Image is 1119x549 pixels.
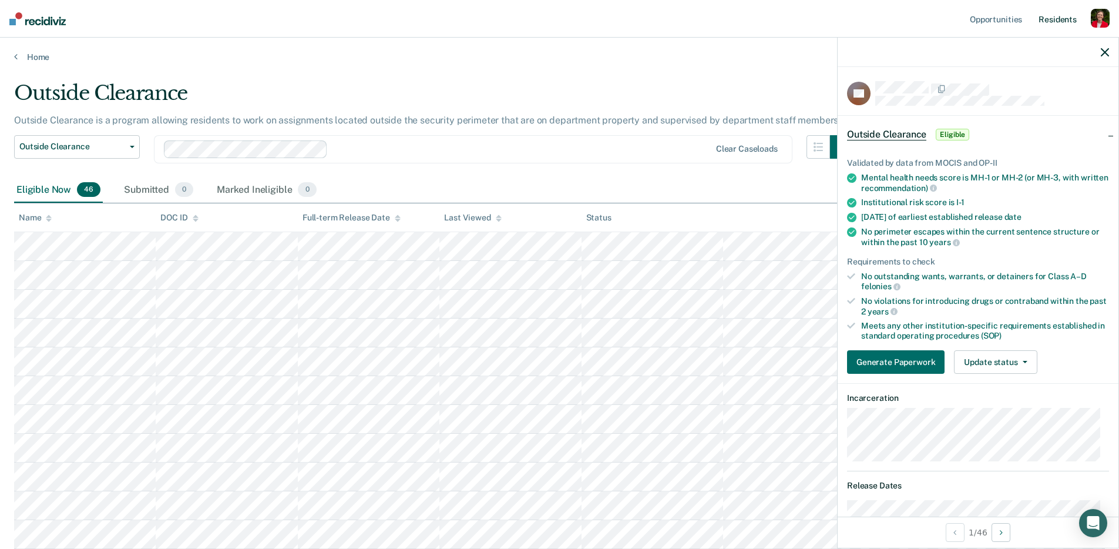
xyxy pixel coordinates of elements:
[1079,509,1107,537] div: Open Intercom Messenger
[175,182,193,197] span: 0
[19,213,52,223] div: Name
[298,182,316,197] span: 0
[847,158,1109,168] div: Validated by data from MOCIS and OP-II
[838,517,1118,548] div: 1 / 46
[929,237,959,247] span: years
[992,523,1010,542] button: Next Opportunity
[847,393,1109,403] dt: Incarceration
[14,81,853,115] div: Outside Clearance
[861,197,1109,207] div: Institutional risk score is
[954,350,1037,374] button: Update status
[14,178,103,203] div: Eligible Now
[847,129,926,140] span: Outside Clearance
[14,52,1105,62] a: Home
[77,182,100,197] span: 46
[9,12,66,25] img: Recidiviz
[981,331,1002,340] span: (SOP)
[861,296,1109,316] div: No violations for introducing drugs or contraband within the past 2
[838,116,1118,153] div: Outside ClearanceEligible
[214,178,319,203] div: Marked Ineligible
[861,282,900,291] span: felonies
[160,213,198,223] div: DOC ID
[861,272,1109,292] div: No outstanding wants, warrants, or detainers for Class A–D
[14,115,841,126] p: Outside Clearance is a program allowing residents to work on assignments located outside the secu...
[861,173,1109,193] div: Mental health needs score is MH-1 or MH-2 (or MH-3, with written
[19,142,125,152] span: Outside Clearance
[586,213,611,223] div: Status
[956,197,965,207] span: I-1
[847,481,1109,491] dt: Release Dates
[847,350,945,374] button: Generate Paperwork
[847,257,1109,267] div: Requirements to check
[861,212,1109,222] div: [DATE] of earliest established release
[946,523,965,542] button: Previous Opportunity
[303,213,401,223] div: Full-term Release Date
[1004,212,1021,222] span: date
[936,129,969,140] span: Eligible
[861,227,1109,247] div: No perimeter escapes within the current sentence structure or within the past 10
[444,213,501,223] div: Last Viewed
[868,307,898,316] span: years
[716,144,778,154] div: Clear caseloads
[122,178,196,203] div: Submitted
[861,183,937,193] span: recommendation)
[861,321,1109,341] div: Meets any other institution-specific requirements established in standard operating procedures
